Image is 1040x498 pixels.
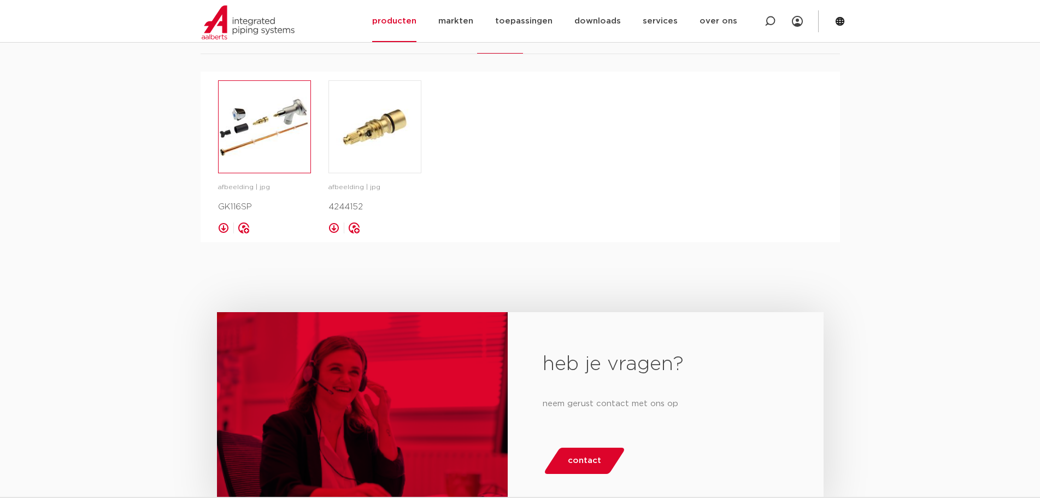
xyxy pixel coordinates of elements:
[218,80,311,173] a: image for GK116SP
[543,351,788,378] h2: heb je vragen?
[329,81,421,173] img: image for 4244152
[219,81,310,173] img: image for GK116SP
[328,182,421,193] p: afbeelding | jpg
[218,182,311,193] p: afbeelding | jpg
[328,201,421,214] p: 4244152
[328,80,421,173] a: image for 4244152
[543,448,626,474] a: contact
[218,201,311,214] p: GK116SP
[543,395,788,413] p: neem gerust contact met ons op
[568,452,601,470] span: contact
